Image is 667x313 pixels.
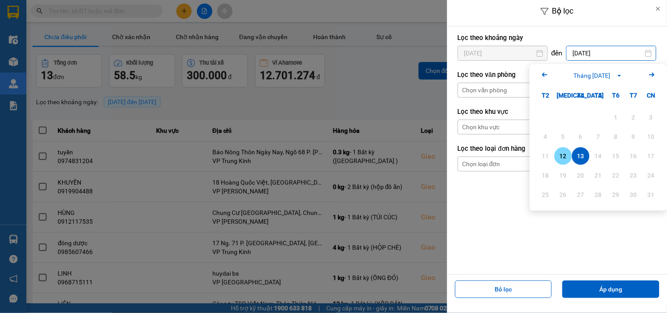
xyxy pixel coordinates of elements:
[458,46,547,60] input: Select a date.
[625,128,642,146] div: Not available. Thứ Bảy, tháng 08 9 2025.
[548,49,566,58] div: đến
[554,167,572,184] div: Not available. Thứ Ba, tháng 08 19 2025.
[463,86,507,95] div: Chọn văn phòng
[537,128,554,146] div: Not available. Thứ Hai, tháng 08 4 2025.
[627,189,640,200] div: 30
[572,186,590,204] div: Not available. Thứ Tư, tháng 08 27 2025.
[537,167,554,184] div: Not available. Thứ Hai, tháng 08 18 2025.
[645,151,657,161] div: 17
[610,189,622,200] div: 29
[572,87,590,104] div: T4
[610,170,622,181] div: 22
[537,186,554,204] div: Not available. Thứ Hai, tháng 08 25 2025.
[592,151,605,161] div: 14
[625,186,642,204] div: Not available. Thứ Bảy, tháng 08 30 2025.
[539,131,552,142] div: 4
[647,69,657,81] button: Next month.
[539,69,550,81] button: Previous month.
[607,186,625,204] div: Not available. Thứ Sáu, tháng 08 29 2025.
[625,147,642,165] div: Not available. Thứ Bảy, tháng 08 16 2025.
[458,144,656,153] label: Lọc theo loại đơn hàng
[554,87,572,104] div: [MEDICAL_DATA]
[627,170,640,181] div: 23
[539,69,550,80] svg: Arrow Left
[627,131,640,142] div: 9
[557,131,569,142] div: 5
[610,151,622,161] div: 15
[567,46,656,60] input: Select a date.
[607,147,625,165] div: Not available. Thứ Sáu, tháng 08 15 2025.
[458,107,656,116] label: Lọc theo khu vực
[592,131,605,142] div: 7
[575,131,587,142] div: 6
[557,151,569,161] div: 12
[592,189,605,200] div: 28
[590,147,607,165] div: Not available. Thứ Năm, tháng 08 14 2025.
[557,170,569,181] div: 19
[610,131,622,142] div: 8
[575,170,587,181] div: 20
[607,128,625,146] div: Not available. Thứ Sáu, tháng 08 8 2025.
[463,160,500,168] div: Chọn loại đơn
[642,109,660,126] div: Not available. Chủ Nhật, tháng 08 3 2025.
[590,128,607,146] div: Not available. Thứ Năm, tháng 08 7 2025.
[642,186,660,204] div: Not available. Chủ Nhật, tháng 08 31 2025.
[625,87,642,104] div: T7
[537,87,554,104] div: T2
[610,112,622,123] div: 1
[590,186,607,204] div: Not available. Thứ Năm, tháng 08 28 2025.
[642,128,660,146] div: Not available. Chủ Nhật, tháng 08 10 2025.
[539,189,552,200] div: 25
[458,33,656,42] label: Lọc theo khoảng ngày
[592,170,605,181] div: 21
[530,64,667,211] div: Calendar.
[554,186,572,204] div: Not available. Thứ Ba, tháng 08 26 2025.
[590,87,607,104] div: T5
[625,109,642,126] div: Not available. Thứ Bảy, tháng 08 2 2025.
[627,151,640,161] div: 16
[554,128,572,146] div: Not available. Thứ Ba, tháng 08 5 2025.
[645,170,657,181] div: 24
[554,147,572,165] div: Choose Thứ Ba, tháng 08 12 2025. It's available.
[645,112,657,123] div: 3
[572,147,590,165] div: Selected. Thứ Tư, tháng 08 13 2025. It's available.
[539,151,552,161] div: 11
[642,87,660,104] div: CN
[571,71,626,80] button: Tháng [DATE]
[642,147,660,165] div: Not available. Chủ Nhật, tháng 08 17 2025.
[552,6,574,15] span: Bộ lọc
[572,128,590,146] div: Not available. Thứ Tư, tháng 08 6 2025.
[642,167,660,184] div: Not available. Chủ Nhật, tháng 08 24 2025.
[575,189,587,200] div: 27
[607,87,625,104] div: T6
[645,131,657,142] div: 10
[537,147,554,165] div: Not available. Thứ Hai, tháng 08 11 2025.
[463,123,500,131] div: Chọn khu vực
[455,280,552,298] button: Bỏ lọc
[607,109,625,126] div: Not available. Thứ Sáu, tháng 08 1 2025.
[458,70,656,79] label: Lọc theo văn phòng
[575,151,587,161] div: 13
[647,69,657,80] svg: Arrow Right
[645,189,657,200] div: 31
[590,167,607,184] div: Not available. Thứ Năm, tháng 08 21 2025.
[562,280,660,298] button: Áp dụng
[572,167,590,184] div: Not available. Thứ Tư, tháng 08 20 2025.
[607,167,625,184] div: Not available. Thứ Sáu, tháng 08 22 2025.
[557,189,569,200] div: 26
[539,170,552,181] div: 18
[627,112,640,123] div: 2
[625,167,642,184] div: Not available. Thứ Bảy, tháng 08 23 2025.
